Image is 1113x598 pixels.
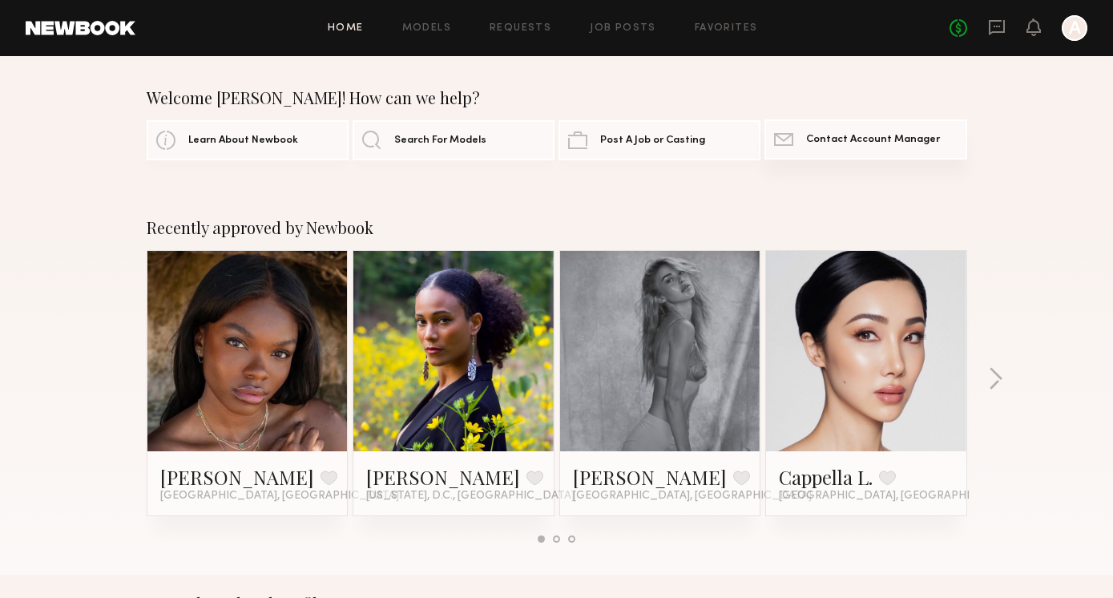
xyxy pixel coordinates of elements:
a: Search For Models [353,120,554,160]
span: [GEOGRAPHIC_DATA], [GEOGRAPHIC_DATA] [160,490,399,503]
a: A [1062,15,1087,41]
a: Home [328,23,364,34]
a: Job Posts [590,23,656,34]
span: [GEOGRAPHIC_DATA], [GEOGRAPHIC_DATA] [779,490,1018,503]
span: Learn About Newbook [188,135,298,146]
span: Contact Account Manager [806,135,940,145]
a: Contact Account Manager [764,119,966,160]
span: Search For Models [394,135,486,146]
div: Welcome [PERSON_NAME]! How can we help? [147,88,967,107]
a: Learn About Newbook [147,120,349,160]
span: [US_STATE], D.C., [GEOGRAPHIC_DATA] [366,490,575,503]
a: Favorites [695,23,758,34]
div: Recently approved by Newbook [147,218,967,237]
a: [PERSON_NAME] [160,464,314,490]
a: [PERSON_NAME] [573,464,727,490]
a: Models [402,23,451,34]
a: Cappella L. [779,464,873,490]
a: [PERSON_NAME] [366,464,520,490]
span: Post A Job or Casting [600,135,705,146]
a: Requests [490,23,551,34]
a: Post A Job or Casting [559,120,760,160]
span: [GEOGRAPHIC_DATA], [GEOGRAPHIC_DATA] [573,490,812,503]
